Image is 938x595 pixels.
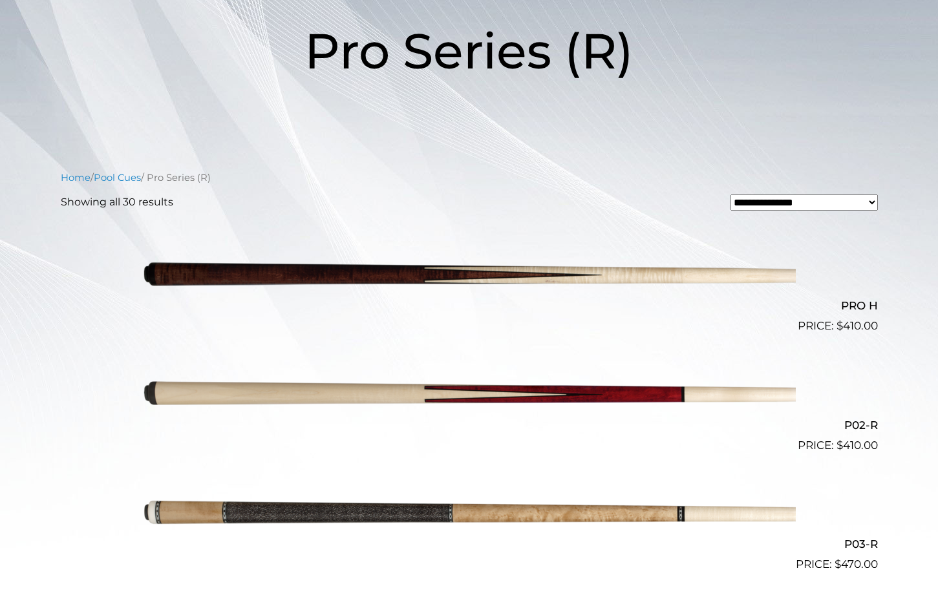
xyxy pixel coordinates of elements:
bdi: 410.00 [837,319,878,332]
a: Pool Cues [94,172,141,183]
h2: P02-R [61,413,878,437]
a: Home [61,172,91,183]
span: $ [837,439,843,452]
h2: PRO H [61,294,878,318]
bdi: 410.00 [837,439,878,452]
nav: Breadcrumb [61,171,878,185]
bdi: 470.00 [835,558,878,570]
h2: P03-R [61,532,878,556]
img: P02-R [143,340,796,448]
img: P03-R [143,459,796,568]
a: P03-R $470.00 [61,459,878,573]
p: Showing all 30 results [61,194,173,210]
a: PRO H $410.00 [61,221,878,335]
img: PRO H [143,221,796,329]
a: P02-R $410.00 [61,340,878,454]
select: Shop order [730,194,878,211]
span: $ [837,319,843,332]
span: $ [835,558,841,570]
span: Pro Series (R) [304,21,634,81]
